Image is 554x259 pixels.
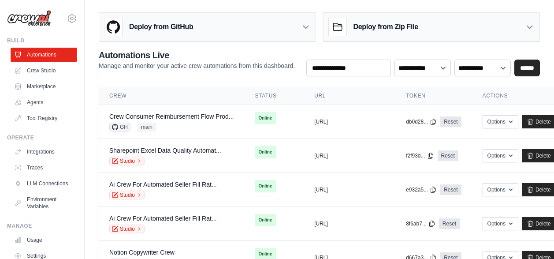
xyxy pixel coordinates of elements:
[99,49,295,61] h2: Automations Live
[99,87,244,105] th: Crew
[483,183,518,196] button: Options
[255,112,275,124] span: Online
[109,191,145,199] a: Studio
[7,134,77,141] div: Operate
[244,87,304,105] th: Status
[109,249,175,256] a: Notion Copywriter Crew
[510,217,554,259] iframe: Chat Widget
[11,48,77,62] a: Automations
[7,37,77,44] div: Build
[406,118,437,125] button: db0d28...
[11,111,77,125] a: Tool Registry
[439,218,460,229] a: Reset
[483,115,518,128] button: Options
[483,217,518,230] button: Options
[109,181,217,188] a: Ai Crew For Automated Seller Fill Rat...
[109,157,145,165] a: Studio
[99,61,295,70] p: Manage and monitor your active crew automations from this dashboard.
[11,145,77,159] a: Integrations
[438,150,458,161] a: Reset
[11,176,77,191] a: LLM Connections
[129,22,193,32] h3: Deploy from GitHub
[440,116,461,127] a: Reset
[483,149,518,162] button: Options
[440,184,461,195] a: Reset
[7,222,77,229] div: Manage
[11,64,77,78] a: Crew Studio
[406,186,437,193] button: e932a5...
[255,146,275,158] span: Online
[255,180,275,192] span: Online
[104,18,122,36] img: GitHub Logo
[11,233,77,247] a: Usage
[109,147,221,154] a: Sharepoint Excel Data Quality Automat...
[109,113,234,120] a: Crew Consumer Reimbursement Flow Prod...
[109,225,145,233] a: Studio
[11,95,77,109] a: Agents
[7,10,51,27] img: Logo
[109,215,217,222] a: Ai Crew For Automated Seller Fill Rat...
[255,214,275,226] span: Online
[406,220,435,227] button: 8f6ab7...
[11,79,77,94] a: Marketplace
[138,123,156,131] span: main
[353,22,418,32] h3: Deploy from Zip File
[109,123,130,131] span: GH
[304,87,395,105] th: URL
[406,152,434,159] button: f2f93d...
[11,161,77,175] a: Traces
[395,87,472,105] th: Token
[11,192,77,214] a: Environment Variables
